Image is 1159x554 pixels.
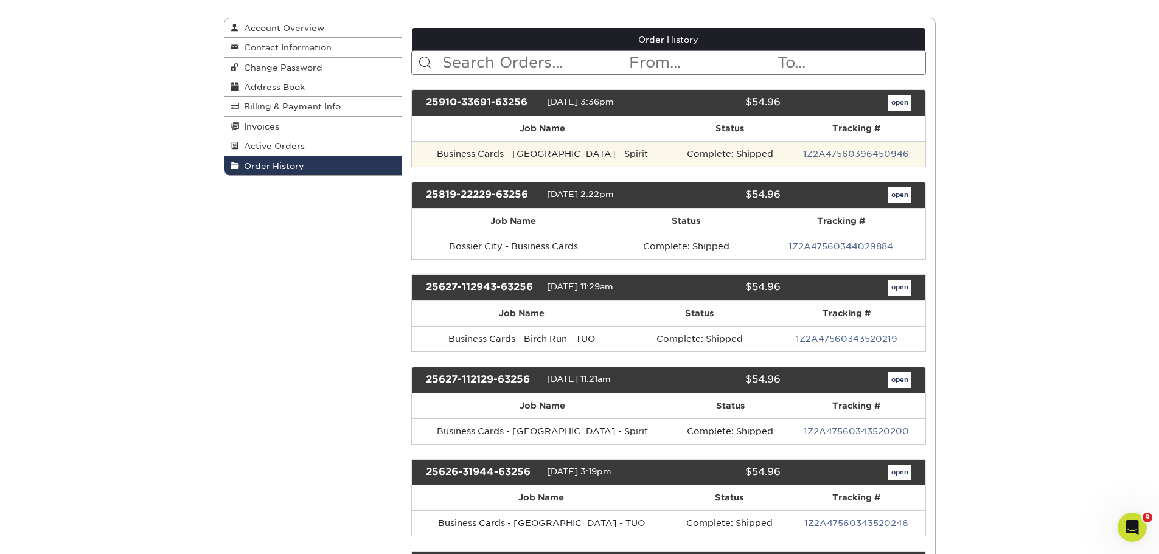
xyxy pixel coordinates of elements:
a: open [888,95,911,111]
td: Business Cards - [GEOGRAPHIC_DATA] - Spirit [412,418,673,444]
td: Complete: Shipped [672,141,787,167]
th: Job Name [412,393,673,418]
td: Bossier City - Business Cards [412,234,615,259]
td: Business Cards - [GEOGRAPHIC_DATA] - TUO [412,510,671,536]
th: Tracking # [757,209,925,234]
span: Contact Information [239,43,332,52]
input: Search Orders... [441,51,628,74]
span: Account Overview [239,23,324,33]
a: Active Orders [224,136,402,156]
td: Business Cards - [GEOGRAPHIC_DATA] - Spirit [412,141,672,167]
input: From... [628,51,776,74]
th: Status [632,301,768,326]
span: [DATE] 2:22pm [547,189,614,199]
a: Order History [412,28,925,51]
a: Order History [224,156,402,175]
div: $54.96 [660,187,790,203]
th: Job Name [412,301,632,326]
th: Job Name [412,116,672,141]
span: Active Orders [239,141,305,151]
div: 25627-112943-63256 [417,280,547,296]
div: $54.96 [660,95,790,111]
th: Tracking # [768,301,925,326]
div: 25910-33691-63256 [417,95,547,111]
span: [DATE] 3:36pm [547,97,614,106]
a: open [888,372,911,388]
td: Complete: Shipped [632,326,768,351]
td: Complete: Shipped [615,234,757,259]
div: $54.96 [660,372,790,388]
span: [DATE] 3:19pm [547,466,611,476]
iframe: Intercom live chat [1118,513,1147,542]
th: Status [672,116,787,141]
span: 9 [1143,513,1152,522]
th: Tracking # [788,393,925,418]
a: Billing & Payment Info [224,97,402,116]
td: Complete: Shipped [671,510,788,536]
th: Tracking # [788,485,925,510]
th: Job Name [412,485,671,510]
td: Business Cards - Birch Run - TUO [412,326,632,351]
span: Billing & Payment Info [239,102,341,111]
div: $54.96 [660,465,790,480]
div: 25819-22229-63256 [417,187,547,203]
a: open [888,465,911,480]
input: To... [776,51,925,74]
a: 1Z2A47560396450946 [803,149,909,159]
th: Status [671,485,788,510]
a: 1Z2A47560343520246 [804,518,908,528]
span: Order History [239,161,304,171]
span: [DATE] 11:21am [547,374,611,384]
a: 1Z2A47560343520200 [804,426,909,436]
th: Status [673,393,788,418]
span: Address Book [239,82,305,92]
a: 1Z2A47560344029884 [788,241,893,251]
a: open [888,187,911,203]
div: $54.96 [660,280,790,296]
a: Invoices [224,117,402,136]
th: Job Name [412,209,615,234]
a: Change Password [224,58,402,77]
th: Status [615,209,757,234]
span: [DATE] 11:29am [547,282,613,291]
a: Account Overview [224,18,402,38]
a: Address Book [224,77,402,97]
a: 1Z2A47560343520219 [796,334,897,344]
td: Complete: Shipped [673,418,788,444]
a: open [888,280,911,296]
div: 25627-112129-63256 [417,372,547,388]
div: 25626-31944-63256 [417,465,547,480]
span: Change Password [239,63,322,72]
span: Invoices [239,122,279,131]
a: Contact Information [224,38,402,57]
th: Tracking # [787,116,925,141]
